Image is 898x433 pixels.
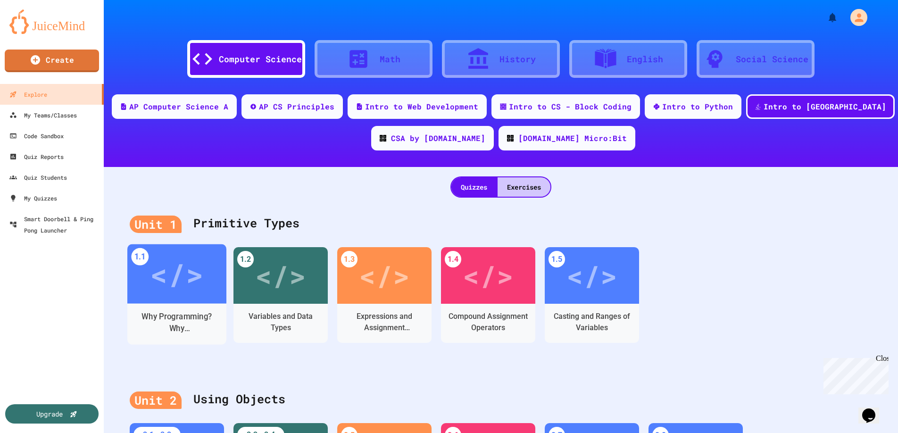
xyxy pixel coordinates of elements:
[451,177,497,197] div: Quizzes
[241,311,321,333] div: Variables and Data Types
[359,254,410,297] div: </>
[344,311,424,333] div: Expressions and Assignment Statements
[9,130,64,142] div: Code Sandbox
[736,53,808,66] div: Social Science
[518,133,627,144] div: [DOMAIN_NAME] Micro:Bit
[448,311,528,333] div: Compound Assignment Operators
[499,53,536,66] div: History
[135,311,219,334] div: Why Programming? Why [GEOGRAPHIC_DATA]?
[130,391,182,409] div: Unit 2
[130,216,182,233] div: Unit 1
[341,251,358,267] div: 1.3
[130,205,872,242] div: Primitive Types
[809,9,840,25] div: My Notifications
[445,251,461,267] div: 1.4
[764,101,886,112] div: Intro to [GEOGRAPHIC_DATA]
[237,251,254,267] div: 1.2
[552,311,632,333] div: Casting and Ranges of Variables
[5,50,99,72] a: Create
[463,254,514,297] div: </>
[130,381,872,418] div: Using Objects
[9,89,47,100] div: Explore
[36,409,63,419] div: Upgrade
[9,151,64,162] div: Quiz Reports
[380,135,386,142] img: CODE_logo_RGB.png
[219,53,302,66] div: Computer Science
[509,101,632,112] div: Intro to CS - Block Coding
[9,9,94,34] img: logo-orange.svg
[507,135,514,142] img: CODE_logo_RGB.png
[4,4,65,60] div: Chat with us now!Close
[255,254,306,297] div: </>
[9,109,77,121] div: My Teams/Classes
[498,177,550,197] div: Exercises
[129,101,228,112] div: AP Computer Science A
[259,101,334,112] div: AP CS Principles
[150,251,203,296] div: </>
[9,192,57,204] div: My Quizzes
[9,213,100,236] div: Smart Doorbell & Ping Pong Launcher
[391,133,485,144] div: CSA by [DOMAIN_NAME]
[662,101,733,112] div: Intro to Python
[9,172,67,183] div: Quiz Students
[131,248,149,266] div: 1.1
[627,53,663,66] div: English
[820,354,889,394] iframe: chat widget
[549,251,565,267] div: 1.5
[858,395,889,424] iframe: chat widget
[365,101,478,112] div: Intro to Web Development
[380,53,400,66] div: Math
[840,7,870,28] div: My Account
[566,254,617,297] div: </>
